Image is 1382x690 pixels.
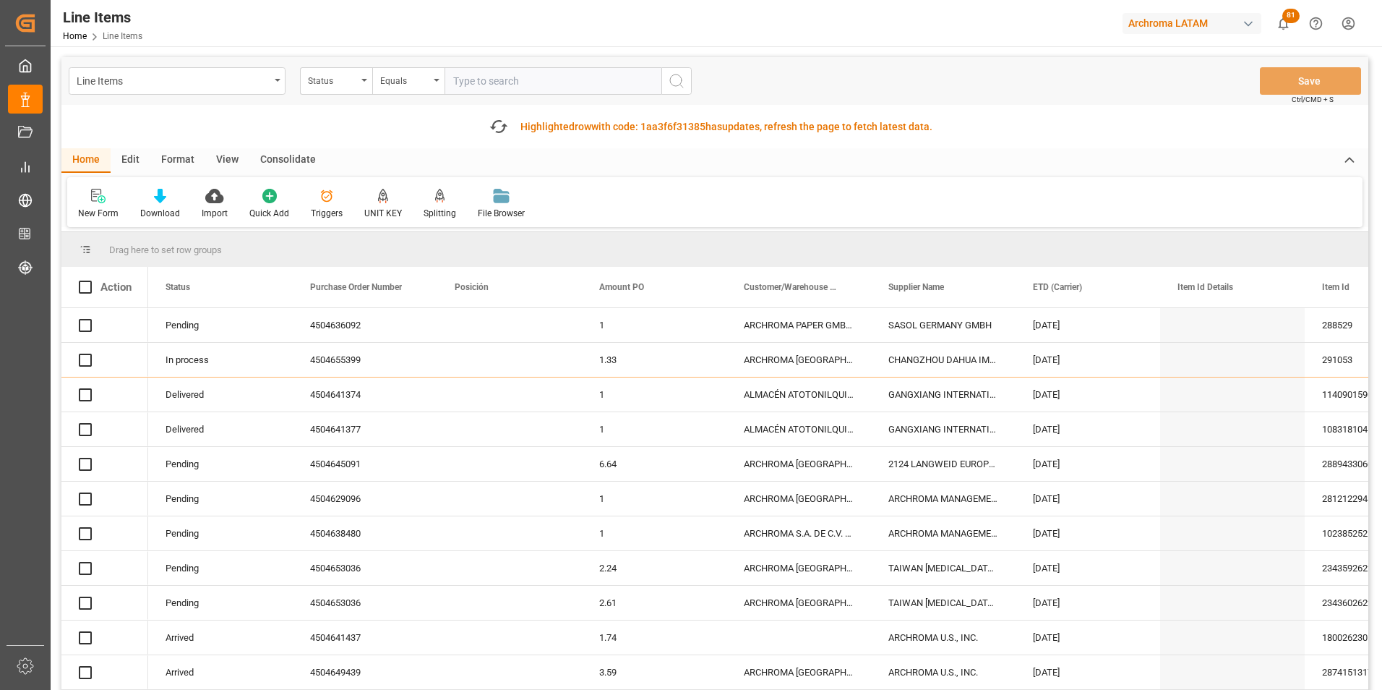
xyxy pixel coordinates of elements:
[582,343,726,377] div: 1.33
[1016,482,1160,516] div: [DATE]
[726,308,871,342] div: ARCHROMA PAPER GMBH Y COMPAÑIA, SOC.
[148,308,293,342] div: Pending
[63,7,142,28] div: Line Items
[372,67,445,95] button: open menu
[109,244,222,255] span: Drag here to set row groups
[100,281,132,294] div: Action
[575,121,591,132] span: row
[293,482,437,516] div: 4504629096
[61,551,148,586] div: Press SPACE to select this row.
[150,148,205,173] div: Format
[249,207,289,220] div: Quick Add
[726,447,871,481] div: ARCHROMA [GEOGRAPHIC_DATA] S.A.S
[1016,516,1160,550] div: [DATE]
[293,655,437,689] div: 4504649439
[661,67,692,95] button: search button
[293,412,437,446] div: 4504641377
[1016,621,1160,655] div: [DATE]
[1282,9,1300,23] span: 81
[61,343,148,378] div: Press SPACE to select this row.
[202,207,228,220] div: Import
[1177,282,1233,292] span: Item Id Details
[61,516,148,551] div: Press SPACE to select this row.
[148,482,293,516] div: Pending
[726,516,871,550] div: ARCHROMA S.A. DE C.V. ([PERSON_NAME])
[726,655,871,689] div: ARCHROMA [GEOGRAPHIC_DATA] S.A.S
[205,148,249,173] div: View
[78,207,119,220] div: New Form
[871,447,1016,481] div: 2124 LANGWEID EUROPEAN PLANT
[61,586,148,621] div: Press SPACE to select this row.
[148,343,293,377] div: In process
[61,447,148,482] div: Press SPACE to select this row.
[1016,586,1160,620] div: [DATE]
[582,308,726,342] div: 1
[1016,343,1160,377] div: [DATE]
[293,308,437,342] div: 4504636092
[77,71,270,89] div: Line Items
[705,121,722,132] span: has
[871,516,1016,550] div: ARCHROMA MANAGEMENT GMBH
[140,207,180,220] div: Download
[726,378,871,412] div: ALMACÉN ATOTONILQUILLO
[726,412,871,446] div: ALMACÉN ATOTONILQUILLO
[1267,7,1300,40] button: show 81 new notifications
[871,343,1016,377] div: CHANGZHOU DAHUA IMP. & EXP.
[148,551,293,585] div: Pending
[63,31,87,41] a: Home
[582,586,726,620] div: 2.61
[61,621,148,655] div: Press SPACE to select this row.
[61,412,148,447] div: Press SPACE to select this row.
[148,516,293,550] div: Pending
[726,586,871,620] div: ARCHROMA [GEOGRAPHIC_DATA] S.A
[582,621,726,655] div: 1.74
[308,71,357,88] div: Status
[293,551,437,585] div: 4504653036
[582,655,726,689] div: 3.59
[61,148,111,173] div: Home
[744,282,841,292] span: Customer/Warehouse Name
[69,67,286,95] button: open menu
[582,412,726,446] div: 1
[871,412,1016,446] div: GANGXIANG INTERNATIONAL HOLDINGS (H
[582,551,726,585] div: 2.24
[1016,551,1160,585] div: [DATE]
[61,378,148,412] div: Press SPACE to select this row.
[61,482,148,516] div: Press SPACE to select this row.
[111,148,150,173] div: Edit
[61,655,148,690] div: Press SPACE to select this row.
[148,447,293,481] div: Pending
[582,447,726,481] div: 6.64
[364,207,402,220] div: UNIT KEY
[1033,282,1082,292] span: ETD (Carrier)
[871,378,1016,412] div: GANGXIANG INTERNATIONAL HOLDINGS (H
[1123,13,1261,34] div: Archroma LATAM
[888,282,944,292] span: Supplier Name
[599,282,644,292] span: Amount PO
[424,207,456,220] div: Splitting
[1016,308,1160,342] div: [DATE]
[871,621,1016,655] div: ARCHROMA U.S., INC.
[310,282,402,292] span: Purchase Order Number
[293,343,437,377] div: 4504655399
[61,308,148,343] div: Press SPACE to select this row.
[311,207,343,220] div: Triggers
[871,308,1016,342] div: SASOL GERMANY GMBH
[726,551,871,585] div: ARCHROMA [GEOGRAPHIC_DATA] S.A
[1300,7,1332,40] button: Help Center
[871,586,1016,620] div: TAIWAN [MEDICAL_DATA] CORP
[249,148,327,173] div: Consolidate
[380,71,429,88] div: Equals
[148,586,293,620] div: Pending
[293,586,437,620] div: 4504653036
[871,655,1016,689] div: ARCHROMA U.S., INC.
[148,412,293,446] div: Delivered
[1016,447,1160,481] div: [DATE]
[582,482,726,516] div: 1
[1322,282,1349,292] span: Item Id
[1123,9,1267,37] button: Archroma LATAM
[148,621,293,655] div: Arrived
[1016,412,1160,446] div: [DATE]
[640,121,705,132] span: 1aa3f6f31385
[148,378,293,412] div: Delivered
